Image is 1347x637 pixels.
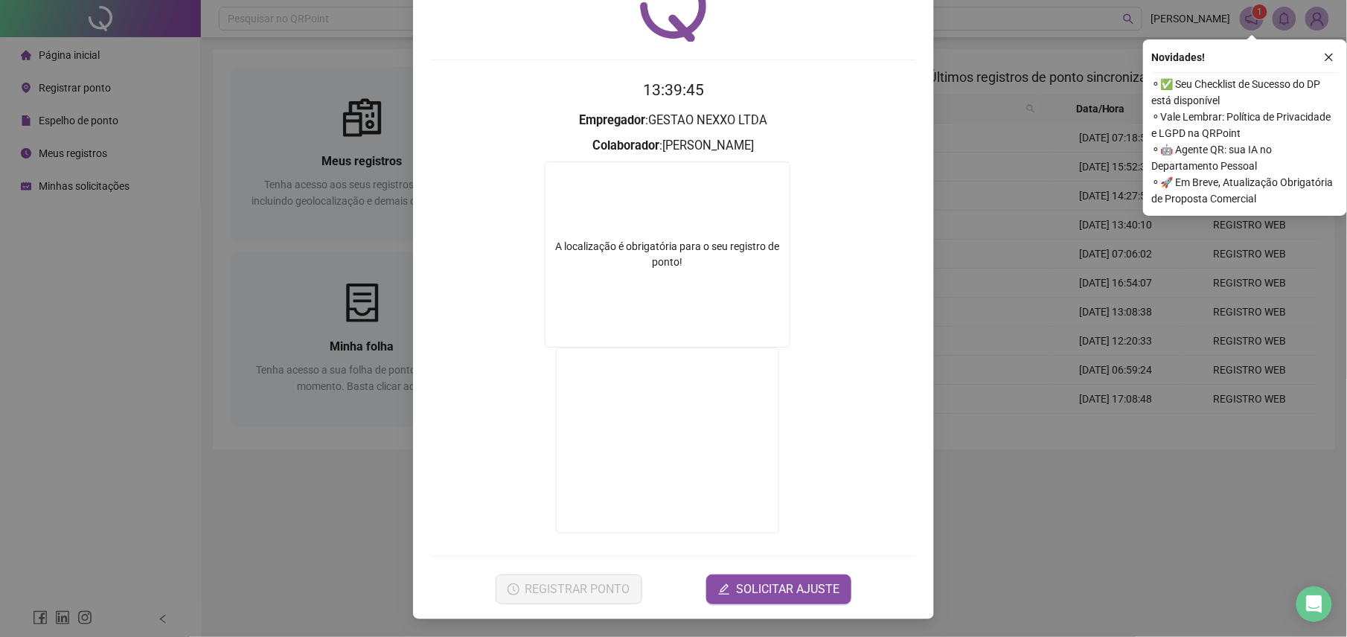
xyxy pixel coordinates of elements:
span: ⚬ Vale Lembrar: Política de Privacidade e LGPD na QRPoint [1152,109,1338,141]
span: SOLICITAR AJUSTE [736,580,839,598]
span: ⚬ 🚀 Em Breve, Atualização Obrigatória de Proposta Comercial [1152,174,1338,207]
span: ⚬ ✅ Seu Checklist de Sucesso do DP está disponível [1152,76,1338,109]
time: 13:39:45 [643,81,704,99]
button: REGISTRAR PONTO [496,574,642,604]
span: ⚬ 🤖 Agente QR: sua IA no Departamento Pessoal [1152,141,1338,174]
div: Open Intercom Messenger [1296,586,1332,622]
h3: : [PERSON_NAME] [431,136,916,156]
span: edit [718,583,730,595]
span: close [1324,52,1334,63]
h3: : GESTAO NEXXO LTDA [431,111,916,130]
strong: Colaborador [593,138,660,153]
strong: Empregador [580,113,646,127]
div: A localização é obrigatória para o seu registro de ponto! [545,239,790,270]
span: Novidades ! [1152,49,1206,65]
button: editSOLICITAR AJUSTE [706,574,851,604]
